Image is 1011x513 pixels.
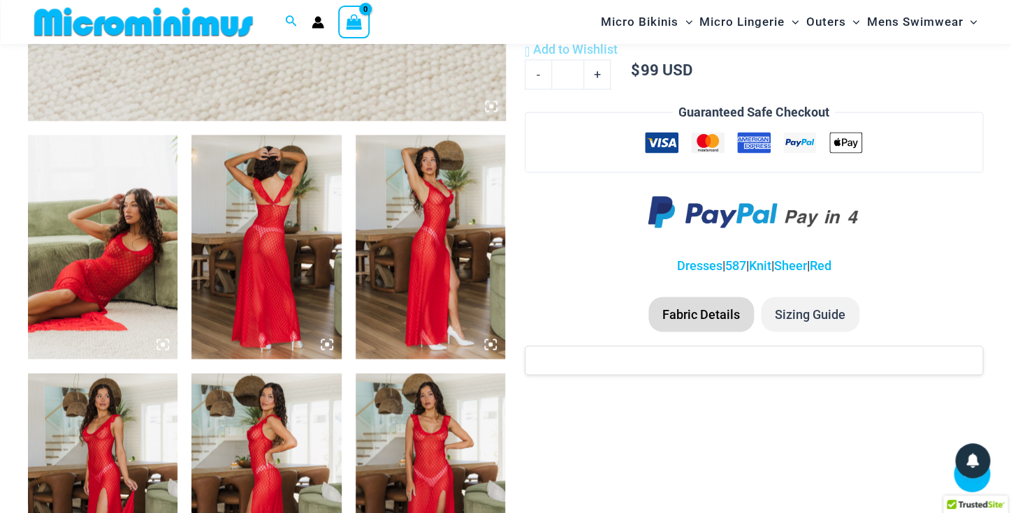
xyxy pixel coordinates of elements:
a: Dresses [676,258,722,273]
legend: Guaranteed Safe Checkout [673,102,835,123]
img: MM SHOP LOGO FLAT [29,6,259,38]
span: $ [631,59,640,80]
a: Sheer [773,258,806,273]
a: + [584,59,611,89]
li: Sizing Guide [761,297,859,332]
a: Knit [748,258,771,273]
span: Micro Bikinis [601,4,678,40]
span: Add to Wishlist [533,42,618,57]
a: Red [809,258,831,273]
a: Account icon link [312,16,324,29]
img: Sometimes Red 587 Dress [191,135,341,359]
img: Sometimes Red 587 Dress [28,135,177,359]
span: Outers [806,4,845,40]
span: Menu Toggle [785,4,799,40]
span: Menu Toggle [678,4,692,40]
span: Micro Lingerie [699,4,785,40]
input: Product quantity [551,59,584,89]
img: Sometimes Red 587 Dress [356,135,505,359]
bdi: 99 USD [631,59,692,80]
li: Fabric Details [648,297,754,332]
p: | | | | [525,255,983,276]
span: Menu Toggle [963,4,977,40]
a: Add to Wishlist [525,39,618,60]
a: 587 [725,258,745,273]
a: View Shopping Cart, empty [338,6,370,38]
span: Mens Swimwear [866,4,963,40]
a: Micro BikinisMenu ToggleMenu Toggle [597,4,696,40]
a: - [525,59,551,89]
a: Mens SwimwearMenu ToggleMenu Toggle [863,4,980,40]
a: Search icon link [285,13,298,31]
a: Micro LingerieMenu ToggleMenu Toggle [696,4,802,40]
nav: Site Navigation [595,2,983,42]
a: OutersMenu ToggleMenu Toggle [802,4,863,40]
span: Menu Toggle [845,4,859,40]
